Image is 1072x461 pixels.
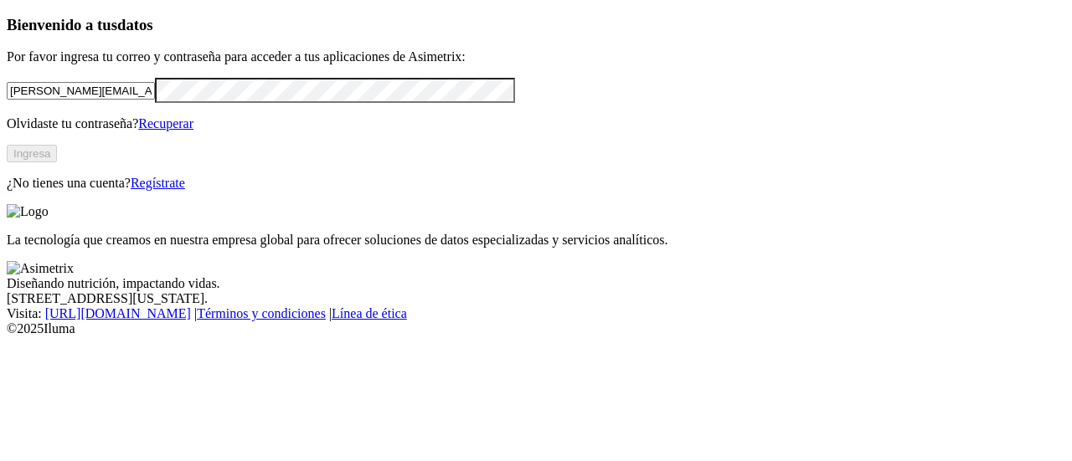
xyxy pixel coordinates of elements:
[45,306,191,320] a: [URL][DOMAIN_NAME]
[7,306,1065,321] div: Visita : | |
[7,321,1065,336] div: © 2025 Iluma
[7,49,1065,64] p: Por favor ingresa tu correo y contraseña para acceder a tus aplicaciones de Asimetrix:
[7,82,155,100] input: Tu correo
[138,116,193,131] a: Recuperar
[7,176,1065,191] p: ¿No tienes una cuenta?
[7,261,74,276] img: Asimetrix
[7,276,1065,291] div: Diseñando nutrición, impactando vidas.
[7,291,1065,306] div: [STREET_ADDRESS][US_STATE].
[7,116,1065,131] p: Olvidaste tu contraseña?
[117,16,153,33] span: datos
[332,306,407,320] a: Línea de ética
[197,306,326,320] a: Términos y condiciones
[7,145,57,162] button: Ingresa
[7,16,1065,34] h3: Bienvenido a tus
[7,233,1065,248] p: La tecnología que creamos en nuestra empresa global para ofrecer soluciones de datos especializad...
[131,176,185,190] a: Regístrate
[7,204,49,219] img: Logo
